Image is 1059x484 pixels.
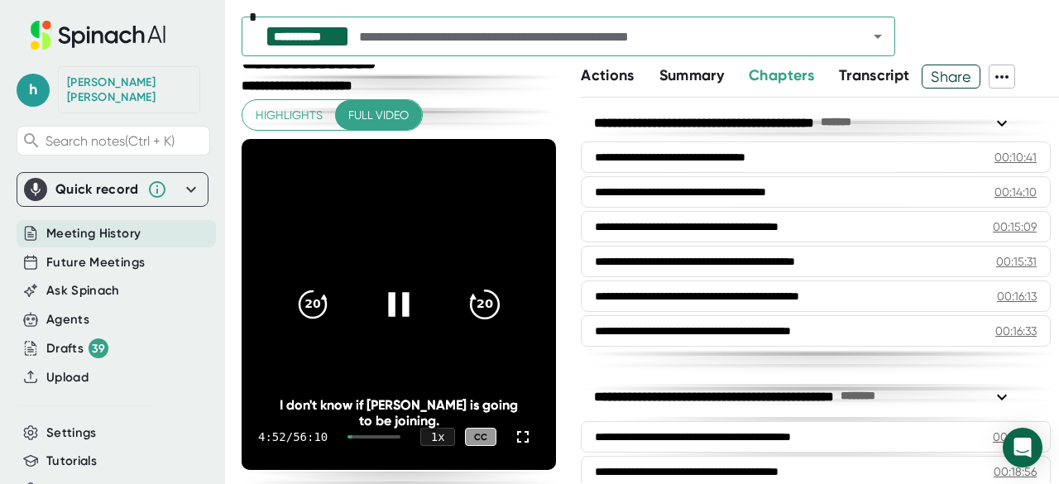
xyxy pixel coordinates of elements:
button: Summary [659,65,724,87]
button: Open [866,25,889,48]
div: 00:17:00 [993,429,1037,445]
button: Ask Spinach [46,281,120,300]
div: 00:15:31 [996,253,1037,270]
div: I don't know if [PERSON_NAME] is going to be joining. [273,397,525,429]
span: Full video [348,105,409,126]
div: 00:14:10 [994,184,1037,200]
button: Actions [581,65,634,87]
div: 1 x [420,428,455,446]
div: 00:10:41 [994,149,1037,165]
button: Drafts 39 [46,338,108,358]
span: Search notes (Ctrl + K) [46,133,175,149]
button: Tutorials [46,452,97,471]
span: Actions [581,66,634,84]
div: 39 [89,338,108,358]
span: Share [922,62,980,91]
div: 4:52 / 56:10 [258,430,328,443]
span: Transcript [839,66,910,84]
span: Chapters [749,66,814,84]
span: h [17,74,50,107]
button: Meeting History [46,224,141,243]
button: Full video [335,100,422,131]
span: Highlights [256,105,323,126]
div: 00:16:13 [997,288,1037,304]
button: Settings [46,424,97,443]
button: Share [922,65,980,89]
button: Highlights [242,100,336,131]
button: Agents [46,310,89,329]
div: Drafts [46,338,108,358]
div: Quick record [24,173,201,206]
div: CC [465,428,496,447]
span: Summary [659,66,724,84]
div: Open Intercom Messenger [1003,428,1042,467]
div: Quick record [55,181,139,198]
button: Chapters [749,65,814,87]
div: 00:18:56 [994,463,1037,480]
button: Transcript [839,65,910,87]
div: 00:16:33 [995,323,1037,339]
button: Upload [46,368,89,387]
div: Helen Hanna [67,75,191,104]
button: Future Meetings [46,253,145,272]
div: 00:15:09 [993,218,1037,235]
